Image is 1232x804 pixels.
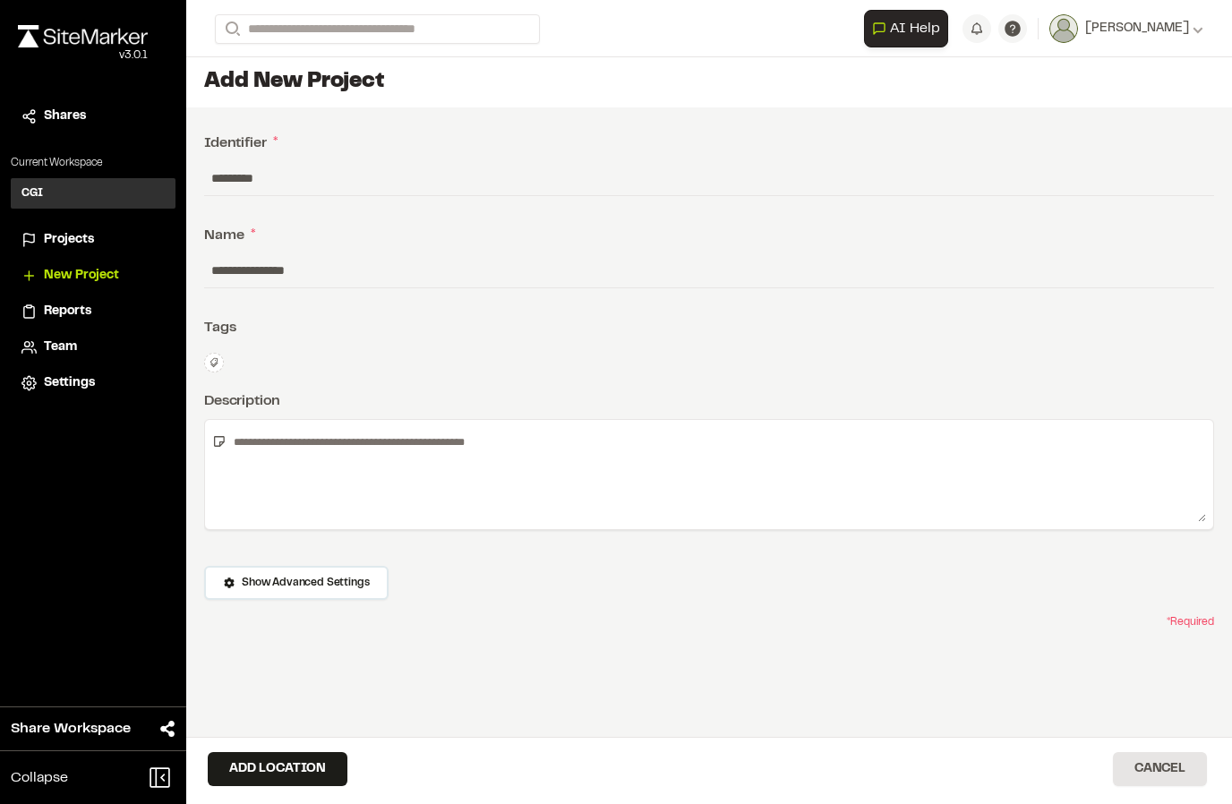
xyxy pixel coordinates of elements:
[11,718,131,740] span: Share Workspace
[21,338,165,357] a: Team
[1085,19,1189,38] span: [PERSON_NAME]
[204,133,1214,154] div: Identifier
[44,302,91,321] span: Reports
[204,68,1214,97] h1: Add New Project
[21,185,43,201] h3: CGI
[44,107,86,126] span: Shares
[21,230,165,250] a: Projects
[204,317,1214,338] div: Tags
[204,353,224,372] button: Edit Tags
[1113,752,1207,786] button: Cancel
[208,752,347,786] button: Add Location
[204,390,1214,412] div: Description
[21,302,165,321] a: Reports
[215,14,247,44] button: Search
[18,47,148,64] div: Oh geez...please don't...
[21,373,165,393] a: Settings
[44,266,119,286] span: New Project
[44,230,94,250] span: Projects
[204,566,389,600] button: Show Advanced Settings
[1049,14,1078,43] img: User
[11,767,68,789] span: Collapse
[11,155,175,171] p: Current Workspace
[21,266,165,286] a: New Project
[44,373,95,393] span: Settings
[890,18,940,39] span: AI Help
[864,10,948,47] button: Open AI Assistant
[864,10,955,47] div: Open AI Assistant
[21,107,165,126] a: Shares
[18,25,148,47] img: rebrand.png
[1049,14,1203,43] button: [PERSON_NAME]
[204,225,1214,246] div: Name
[1167,614,1214,630] span: * Required
[44,338,77,357] span: Team
[242,575,369,591] span: Show Advanced Settings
